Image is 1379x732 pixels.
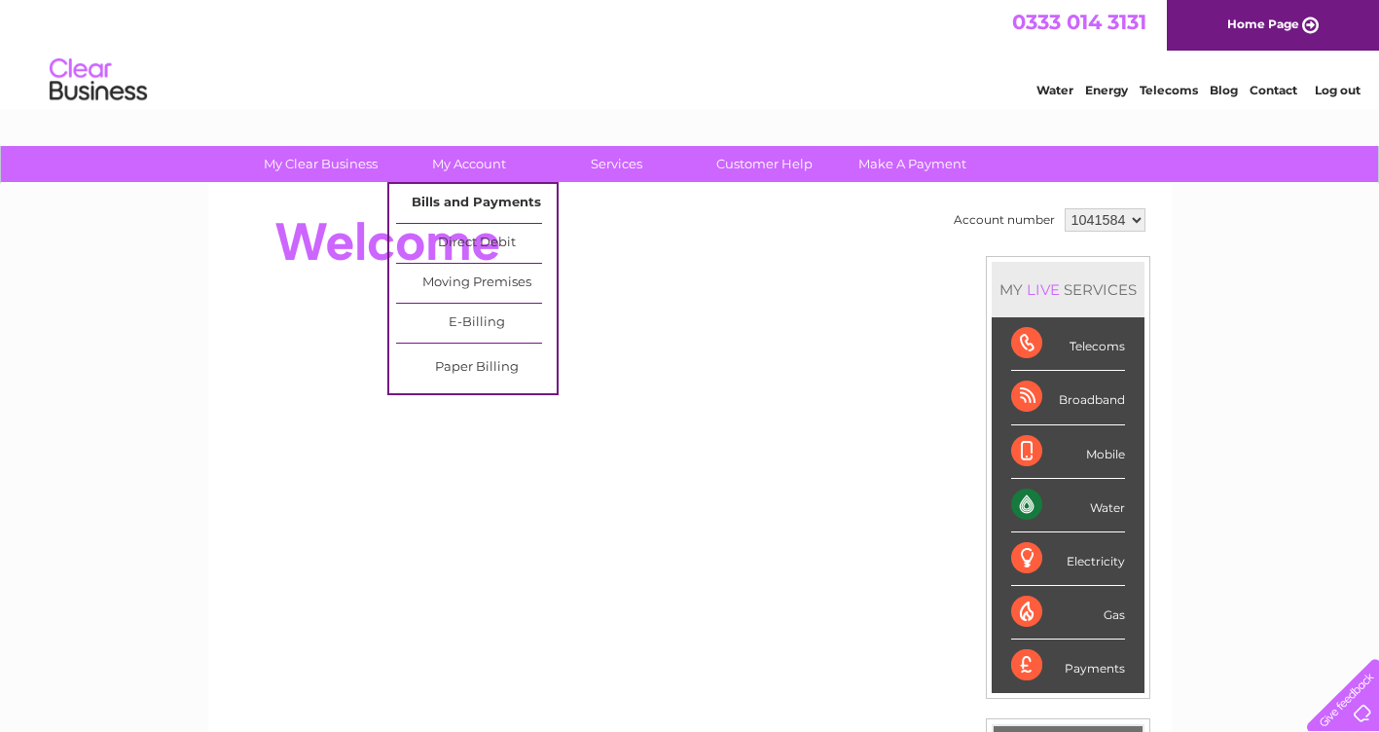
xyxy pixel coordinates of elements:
[231,11,1150,94] div: Clear Business is a trading name of Verastar Limited (registered in [GEOGRAPHIC_DATA] No. 3667643...
[1210,83,1238,97] a: Blog
[1011,640,1125,692] div: Payments
[1011,586,1125,640] div: Gas
[396,304,557,343] a: E-Billing
[1140,83,1198,97] a: Telecoms
[396,184,557,223] a: Bills and Payments
[1011,425,1125,479] div: Mobile
[992,262,1144,317] div: MY SERVICES
[1250,83,1297,97] a: Contact
[240,146,401,182] a: My Clear Business
[1011,371,1125,424] div: Broadband
[1011,479,1125,532] div: Water
[396,224,557,263] a: Direct Debit
[684,146,845,182] a: Customer Help
[1011,532,1125,586] div: Electricity
[536,146,697,182] a: Services
[49,51,148,110] img: logo.png
[1023,280,1064,299] div: LIVE
[832,146,993,182] a: Make A Payment
[1315,83,1361,97] a: Log out
[1036,83,1073,97] a: Water
[396,264,557,303] a: Moving Premises
[1012,10,1146,34] a: 0333 014 3131
[1011,317,1125,371] div: Telecoms
[1085,83,1128,97] a: Energy
[949,203,1060,237] td: Account number
[396,348,557,387] a: Paper Billing
[388,146,549,182] a: My Account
